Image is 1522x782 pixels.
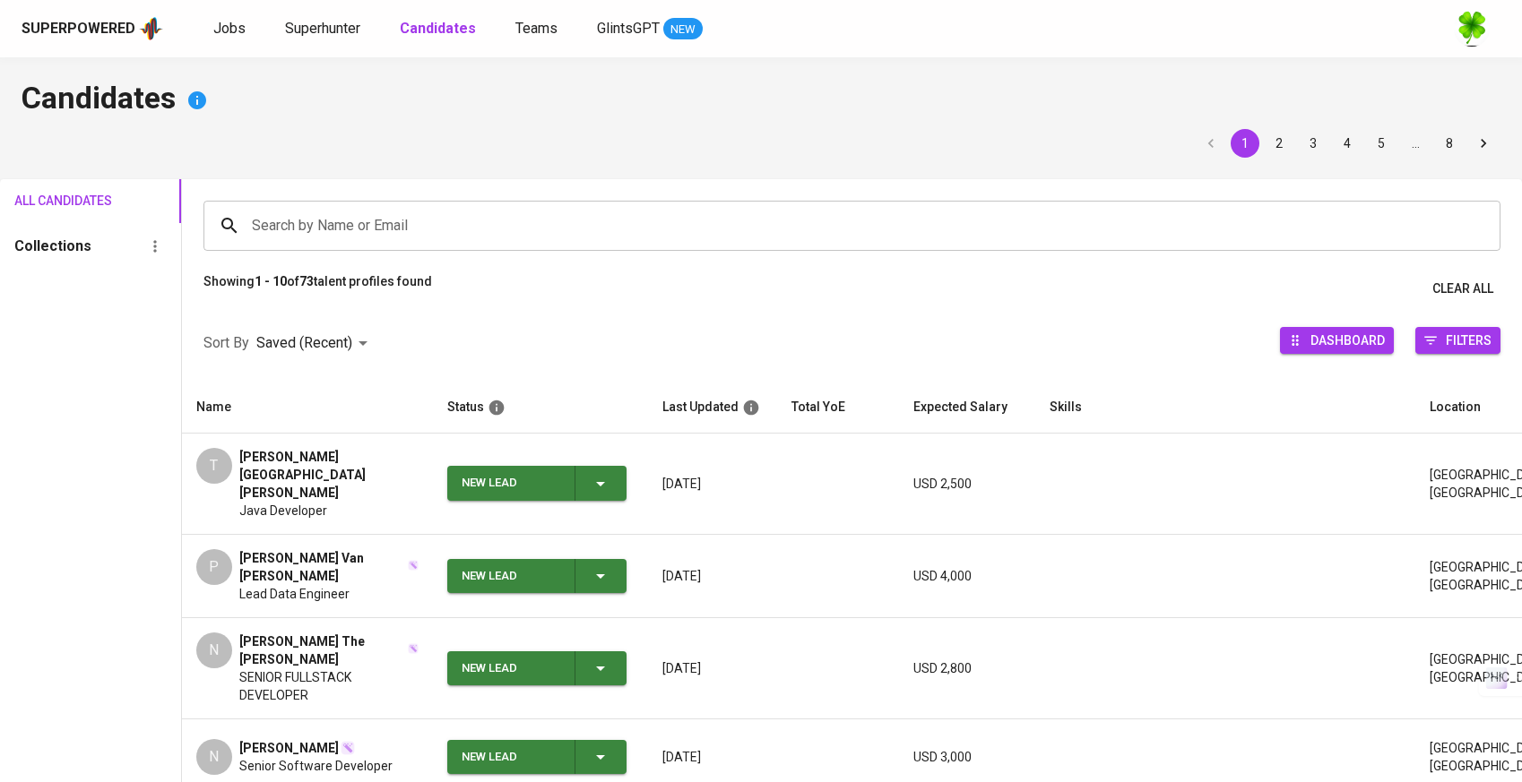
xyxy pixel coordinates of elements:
[515,20,558,37] span: Teams
[213,20,246,37] span: Jobs
[14,234,91,259] h6: Collections
[203,332,249,354] p: Sort By
[447,466,627,501] button: New Lead
[239,502,327,520] span: Java Developer
[433,382,648,434] th: Status
[285,18,364,40] a: Superhunter
[597,18,703,40] a: GlintsGPT NEW
[256,327,374,360] div: Saved (Recent)
[913,659,1021,677] p: USD 2,800
[400,20,476,37] b: Candidates
[256,332,352,354] p: Saved (Recent)
[203,272,432,305] p: Showing of talent profiles found
[213,18,249,40] a: Jobs
[1035,382,1415,434] th: Skills
[662,567,763,585] p: [DATE]
[899,382,1035,434] th: Expected Salary
[1425,272,1500,305] button: Clear All
[1432,278,1493,300] span: Clear All
[196,448,232,484] div: T
[597,20,660,37] span: GlintsGPT
[1454,11,1490,47] img: f9493b8c-82b8-4f41-8722-f5d69bb1b761.jpg
[239,757,393,775] span: Senior Software Developer
[447,559,627,594] button: New Lead
[913,475,1021,493] p: USD 2,500
[1367,129,1396,158] button: Go to page 5
[239,668,419,704] span: SENIOR FULLSTACK DEVELOPER
[662,748,763,766] p: [DATE]
[1194,129,1500,158] nav: pagination navigation
[408,560,419,571] img: magic_wand.svg
[462,466,560,501] div: New Lead
[515,18,561,40] a: Teams
[285,20,360,37] span: Superhunter
[648,382,777,434] th: Last Updated
[182,382,433,434] th: Name
[255,274,287,288] b: 1 - 10
[447,651,627,686] button: New Lead
[662,659,763,677] p: [DATE]
[663,21,703,39] span: NEW
[14,190,88,212] span: All Candidates
[239,632,406,668] span: [PERSON_NAME] The [PERSON_NAME]
[462,651,560,686] div: New Lead
[408,643,419,654] img: magic_wand.svg
[22,79,1500,122] h4: Candidates
[462,740,560,775] div: New Lead
[777,382,899,434] th: Total YoE
[447,740,627,775] button: New Lead
[1310,328,1385,352] span: Dashboard
[196,739,232,775] div: N
[913,567,1021,585] p: USD 4,000
[1435,129,1464,158] button: Go to page 8
[22,19,135,39] div: Superpowered
[196,549,232,585] div: P
[139,15,163,42] img: app logo
[400,18,480,40] a: Candidates
[1280,327,1394,354] button: Dashboard
[1265,129,1293,158] button: Go to page 2
[299,274,314,288] b: 73
[1299,129,1327,158] button: Go to page 3
[341,741,355,755] img: magic_wand.svg
[196,632,232,668] div: N
[1446,328,1492,352] span: Filters
[239,739,339,757] span: [PERSON_NAME]
[1469,129,1498,158] button: Go to next page
[462,559,560,594] div: New Lead
[1333,129,1362,158] button: Go to page 4
[239,549,406,585] span: [PERSON_NAME] Van [PERSON_NAME]
[22,15,163,42] a: Superpoweredapp logo
[662,475,763,493] p: [DATE]
[913,748,1021,766] p: USD 3,000
[239,448,419,502] span: [PERSON_NAME][GEOGRAPHIC_DATA][PERSON_NAME]
[1401,134,1430,152] div: …
[239,585,350,603] span: Lead Data Engineer
[1415,327,1500,354] button: Filters
[1231,129,1259,158] button: page 1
